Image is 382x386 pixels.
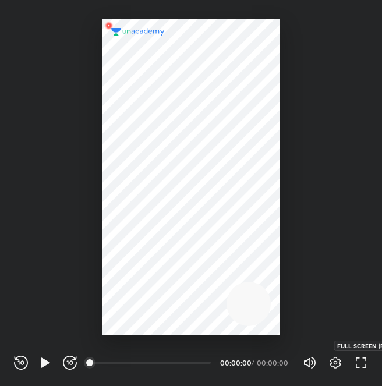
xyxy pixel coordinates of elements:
img: logo.2a7e12a2.svg [111,28,165,36]
img: wMgqJGBwKWe8AAAAABJRU5ErkJggg== [102,19,116,33]
div: 00:00:00 [257,359,289,366]
div: / [252,359,254,366]
div: 00:00:00 [220,359,249,366]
